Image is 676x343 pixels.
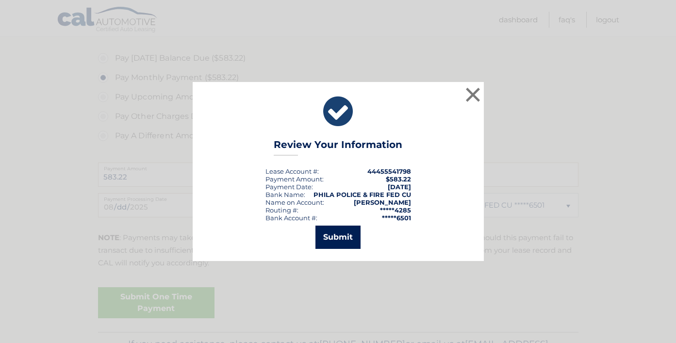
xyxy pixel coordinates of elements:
[315,226,361,249] button: Submit
[354,198,411,206] strong: [PERSON_NAME]
[265,198,324,206] div: Name on Account:
[313,191,411,198] strong: PHILA POLICE & FIRE FED CU
[265,175,324,183] div: Payment Amount:
[274,139,402,156] h3: Review Your Information
[386,175,411,183] span: $583.22
[367,167,411,175] strong: 44455541798
[265,167,319,175] div: Lease Account #:
[463,85,483,104] button: ×
[265,191,305,198] div: Bank Name:
[265,183,312,191] span: Payment Date
[265,214,317,222] div: Bank Account #:
[265,206,298,214] div: Routing #:
[265,183,313,191] div: :
[388,183,411,191] span: [DATE]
